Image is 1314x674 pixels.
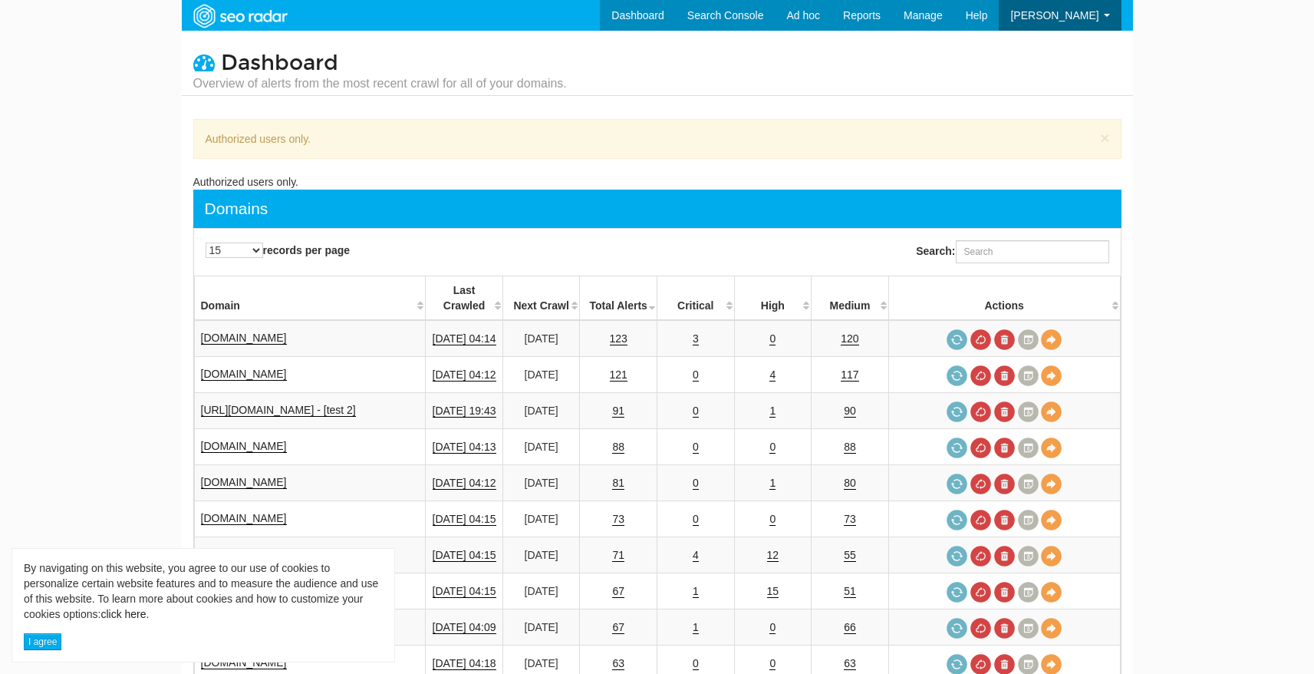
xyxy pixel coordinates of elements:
a: [DOMAIN_NAME] [201,332,287,345]
small: Overview of alerts from the most recent crawl for all of your domains. [193,75,567,92]
div: By navigating on this website, you agree to our use of cookies to personalize certain website fea... [24,560,383,622]
input: Search: [956,240,1109,263]
a: Delete most recent audit [994,546,1015,567]
td: [DATE] [502,537,580,573]
a: 55 [844,549,856,562]
a: 0 [693,513,699,526]
a: 51 [844,585,856,598]
td: [DATE] [502,501,580,537]
a: 63 [844,657,856,670]
a: Request a crawl [947,474,967,494]
a: Cancel in-progress audit [970,618,991,639]
a: Crawl History [1018,365,1039,386]
a: View Domain Overview [1041,438,1062,458]
a: Crawl History [1018,510,1039,530]
a: 67 [612,621,624,634]
a: Request a crawl [947,438,967,458]
i:  [193,51,215,73]
a: 1 [693,621,699,634]
td: [DATE] [502,393,580,429]
label: records per page [206,243,351,258]
td: [DATE] [502,429,580,465]
a: View Domain Overview [1041,582,1062,603]
a: 117 [841,368,858,382]
a: Delete most recent audit [994,401,1015,422]
a: 0 [693,477,699,490]
a: 0 [693,657,699,670]
a: Crawl History [1018,474,1039,494]
th: Next Crawl: activate to sort column descending [502,276,580,321]
a: View Domain Overview [1041,474,1062,494]
a: 0 [693,405,699,418]
th: Domain: activate to sort column ascending [194,276,426,321]
a: Request a crawl [947,510,967,530]
span: [PERSON_NAME] [1010,9,1098,21]
a: View Domain Overview [1041,510,1062,530]
th: Actions: activate to sort column ascending [888,276,1120,321]
a: Request a crawl [947,365,967,386]
a: View Domain Overview [1041,546,1062,567]
td: [DATE] [502,610,580,646]
a: [DOMAIN_NAME] [201,512,287,525]
a: 3 [693,332,699,345]
a: 88 [844,441,856,454]
a: View Domain Overview [1041,401,1062,422]
a: 4 [693,549,699,562]
span: Help [966,9,988,21]
span: Reports [843,9,881,21]
td: [DATE] [502,465,580,501]
a: 73 [612,513,624,526]
span: Manage [904,9,943,21]
a: 0 [769,621,776,634]
a: 0 [769,657,776,670]
a: 1 [693,585,699,598]
a: Request a crawl [947,546,967,567]
a: 123 [610,332,627,345]
a: Cancel in-progress audit [970,365,991,386]
select: records per page [206,243,263,258]
a: 0 [769,332,776,345]
a: Request a crawl [947,582,967,603]
a: 71 [612,549,624,562]
a: 90 [844,405,856,418]
a: Cancel in-progress audit [970,401,991,422]
a: View Domain Overview [1041,329,1062,350]
img: SEORadar [187,2,293,30]
a: Cancel in-progress audit [970,510,991,530]
button: × [1100,130,1109,146]
a: 81 [612,477,624,490]
td: [DATE] [502,320,580,357]
span: Dashboard [221,50,338,76]
a: 0 [769,441,776,454]
div: Authorized users only. [193,174,1121,190]
a: 63 [612,657,624,670]
a: 0 [693,368,699,382]
a: Request a crawl [947,401,967,422]
a: [DATE] 04:15 [433,513,496,526]
a: [URL][DOMAIN_NAME] - [test 2] [201,404,356,417]
th: Medium: activate to sort column descending [812,276,889,321]
a: [DATE] 04:09 [433,621,496,634]
a: 4 [769,368,776,382]
a: [DATE] 04:15 [433,585,496,598]
td: [DATE] [502,573,580,610]
a: Crawl History [1018,401,1039,422]
a: 80 [844,477,856,490]
a: 88 [612,441,624,454]
a: [DOMAIN_NAME] [201,440,287,453]
a: Cancel in-progress audit [970,474,991,494]
a: [DATE] 04:12 [433,368,496,382]
a: [DATE] 04:14 [433,332,496,345]
a: 67 [612,585,624,598]
a: 73 [844,513,856,526]
a: 1 [769,405,776,418]
a: View Domain Overview [1041,618,1062,639]
a: 120 [841,332,858,345]
a: Crawl History [1018,582,1039,603]
a: click here [100,608,146,620]
a: Cancel in-progress audit [970,582,991,603]
th: Critical: activate to sort column descending [657,276,734,321]
a: Request a crawl [947,618,967,639]
button: I agree [24,633,61,650]
th: High: activate to sort column descending [734,276,812,321]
